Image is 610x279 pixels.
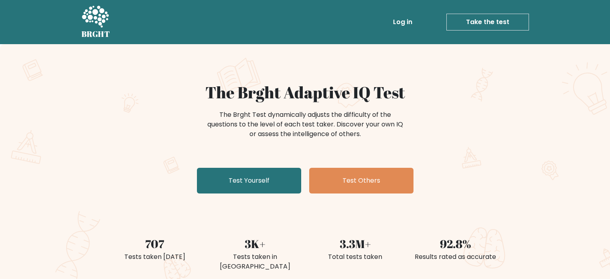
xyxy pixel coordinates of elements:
a: Log in [390,14,415,30]
div: 707 [109,235,200,252]
div: Results rated as accurate [410,252,501,262]
div: The Brght Test dynamically adjusts the difficulty of the questions to the level of each test take... [205,110,405,139]
h5: BRGHT [81,29,110,39]
h1: The Brght Adaptive IQ Test [109,83,501,102]
div: 3.3M+ [310,235,401,252]
div: 3K+ [210,235,300,252]
a: Test Yourself [197,168,301,193]
a: Take the test [446,14,529,31]
div: Total tests taken [310,252,401,262]
div: Tests taken in [GEOGRAPHIC_DATA] [210,252,300,271]
a: Test Others [309,168,413,193]
a: BRGHT [81,3,110,41]
div: 92.8% [410,235,501,252]
div: Tests taken [DATE] [109,252,200,262]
